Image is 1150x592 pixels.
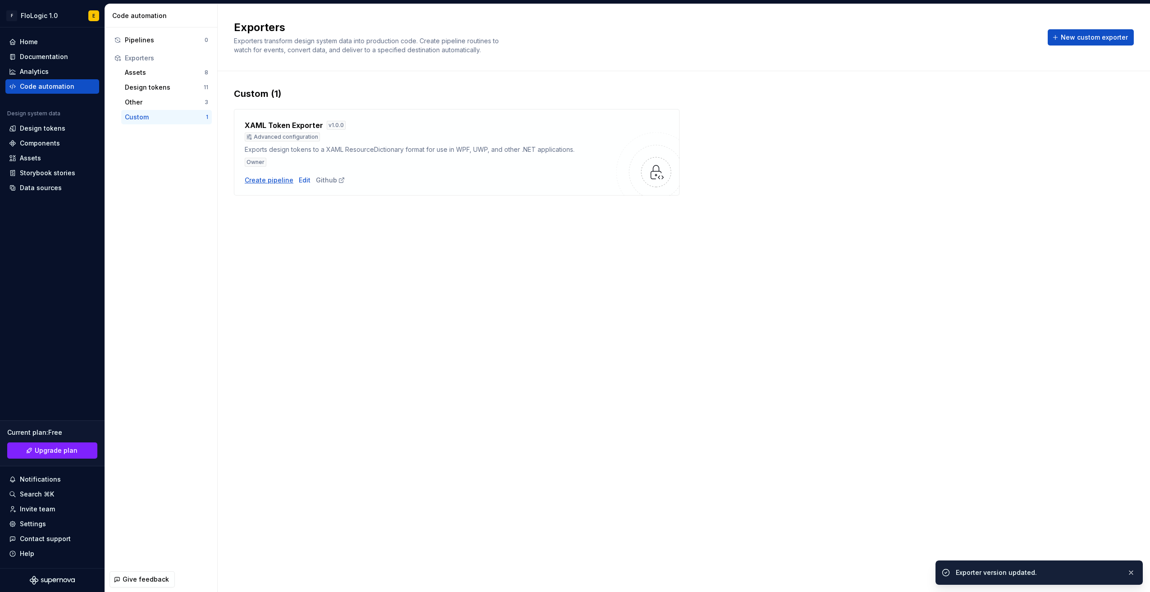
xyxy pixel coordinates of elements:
[316,176,345,185] a: Github
[5,166,99,180] a: Storybook stories
[20,37,38,46] div: Home
[7,442,97,459] a: Upgrade plan
[20,168,75,178] div: Storybook stories
[92,12,95,19] div: E
[245,120,323,131] h4: XAML Token Exporter
[110,33,212,47] button: Pipelines0
[20,154,41,163] div: Assets
[5,151,99,165] a: Assets
[1048,29,1134,46] button: New custom exporter
[20,505,55,514] div: Invite team
[110,571,175,587] button: Give feedback
[1061,33,1128,42] span: New custom exporter
[245,132,320,141] div: Advanced configuration
[245,145,616,154] div: Exports design tokens to a XAML ResourceDictionary format for use in WPF, UWP, and other .NET app...
[5,136,99,150] a: Components
[21,11,58,20] div: FloLogic 1.0
[20,67,49,76] div: Analytics
[2,6,103,25] button: FFloLogic 1.0E
[125,36,205,45] div: Pipelines
[5,502,99,516] a: Invite team
[6,10,17,21] div: F
[205,99,208,106] div: 3
[5,50,99,64] a: Documentation
[5,181,99,195] a: Data sources
[121,80,212,95] button: Design tokens11
[125,98,205,107] div: Other
[5,546,99,561] button: Help
[5,121,99,136] a: Design tokens
[5,64,99,79] a: Analytics
[20,183,62,192] div: Data sources
[112,11,214,20] div: Code automation
[125,68,205,77] div: Assets
[121,65,212,80] button: Assets8
[5,517,99,531] a: Settings
[5,79,99,94] a: Code automation
[7,428,97,437] div: Current plan : Free
[204,84,208,91] div: 11
[234,87,1134,100] div: Custom (1)
[205,36,208,44] div: 0
[125,83,204,92] div: Design tokens
[206,114,208,121] div: 1
[245,176,293,185] button: Create pipeline
[234,20,1037,35] h2: Exporters
[30,576,75,585] svg: Supernova Logo
[245,158,266,167] div: Owner
[123,575,169,584] span: Give feedback
[20,549,34,558] div: Help
[205,69,208,76] div: 8
[5,487,99,501] button: Search ⌘K
[299,176,310,185] a: Edit
[5,472,99,487] button: Notifications
[20,52,68,61] div: Documentation
[234,37,501,54] span: Exporters transform design system data into production code. Create pipeline routines to watch fo...
[20,534,71,543] div: Contact support
[20,139,60,148] div: Components
[7,110,60,117] div: Design system data
[327,121,346,130] div: v 1.0.0
[20,519,46,528] div: Settings
[20,124,65,133] div: Design tokens
[5,532,99,546] button: Contact support
[20,475,61,484] div: Notifications
[35,446,78,455] span: Upgrade plan
[121,110,212,124] button: Custom1
[125,113,206,122] div: Custom
[20,490,54,499] div: Search ⌘K
[20,82,74,91] div: Code automation
[121,95,212,109] button: Other3
[956,568,1120,577] div: Exporter version updated.
[5,35,99,49] a: Home
[125,54,208,63] div: Exporters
